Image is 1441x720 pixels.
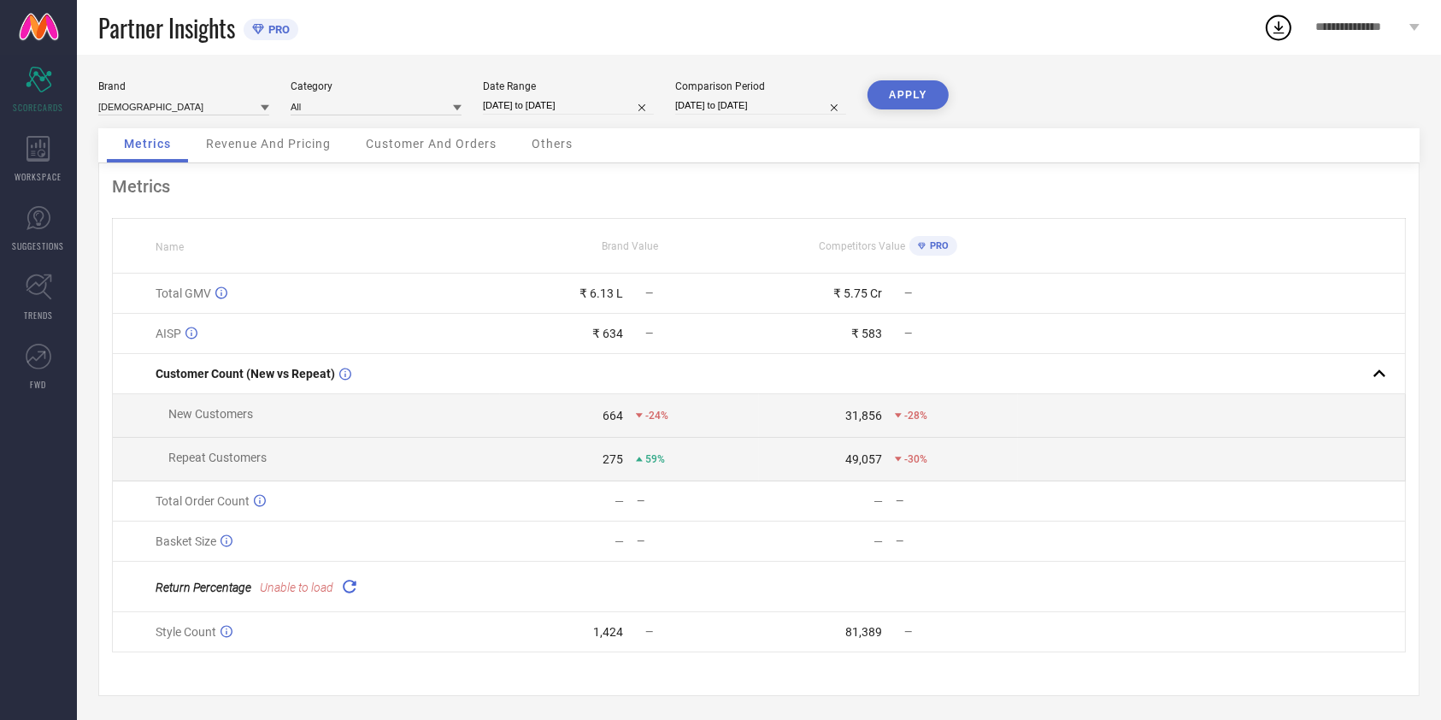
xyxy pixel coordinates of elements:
span: Total GMV [156,286,211,300]
div: — [615,494,624,508]
span: Others [532,137,573,150]
span: 59% [645,453,665,465]
div: 275 [603,452,623,466]
span: -28% [904,410,927,422]
span: Return Percentage [156,581,251,594]
span: — [904,626,912,638]
span: Basket Size [156,534,216,548]
div: Open download list [1263,12,1294,43]
span: Name [156,241,184,253]
span: — [645,328,653,339]
button: APPLY [868,80,949,109]
div: ₹ 583 [851,327,882,340]
span: PRO [926,240,949,251]
div: Metrics [112,176,1406,197]
div: — [615,534,624,548]
span: Style Count [156,625,216,639]
div: 31,856 [845,409,882,422]
div: 81,389 [845,625,882,639]
span: Repeat Customers [168,451,267,464]
span: Unable to load [260,581,333,594]
div: — [873,534,883,548]
span: AISP [156,327,181,340]
span: PRO [264,23,290,36]
span: — [904,328,912,339]
div: ₹ 6.13 L [579,286,623,300]
div: Brand [98,80,269,92]
span: FWD [31,378,47,391]
input: Select comparison period [675,97,846,115]
span: WORKSPACE [15,170,62,183]
span: Competitors Value [819,240,905,252]
div: ₹ 634 [592,327,623,340]
div: Date Range [483,80,654,92]
div: — [896,495,1017,507]
span: Partner Insights [98,10,235,45]
div: — [873,494,883,508]
span: Metrics [124,137,171,150]
span: SUGGESTIONS [13,239,65,252]
div: — [637,495,758,507]
span: -24% [645,410,668,422]
span: — [645,287,653,299]
span: Revenue And Pricing [206,137,331,150]
div: 49,057 [845,452,882,466]
span: -30% [904,453,927,465]
span: — [645,626,653,638]
span: Brand Value [602,240,658,252]
span: Customer Count (New vs Repeat) [156,367,335,381]
span: — [904,287,912,299]
span: Customer And Orders [366,137,497,150]
span: Total Order Count [156,494,250,508]
div: ₹ 5.75 Cr [833,286,882,300]
div: — [637,535,758,547]
input: Select date range [483,97,654,115]
span: TRENDS [24,309,53,322]
div: Category [291,80,462,92]
div: Reload "Return Percentage " [338,575,362,599]
span: SCORECARDS [14,101,64,114]
div: — [896,535,1017,547]
div: 1,424 [593,625,623,639]
div: Comparison Period [675,80,846,92]
span: New Customers [168,407,253,421]
div: 664 [603,409,623,422]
